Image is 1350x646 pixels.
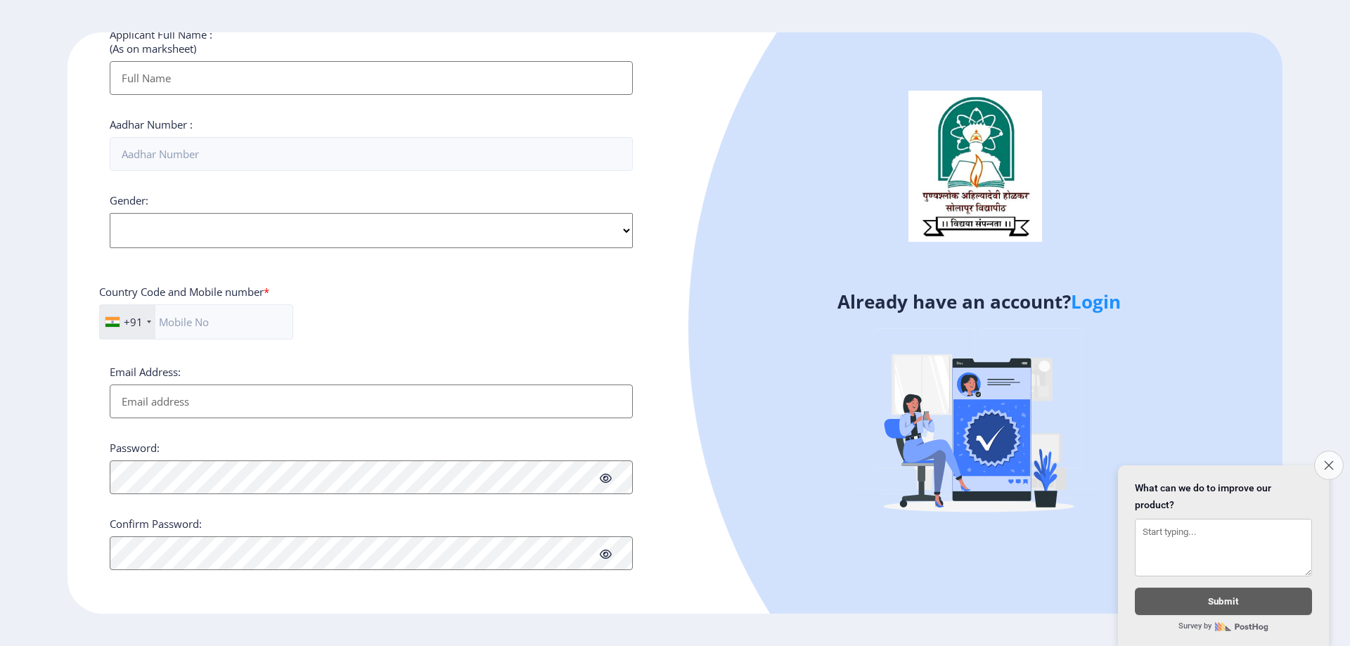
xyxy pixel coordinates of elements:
a: Login [1071,289,1121,314]
img: Verified-rafiki.svg [856,302,1102,548]
input: Full Name [110,61,633,95]
label: Country Code and Mobile number [99,285,269,299]
label: Gender: [110,193,148,207]
img: logo [908,91,1042,241]
label: Password: [110,441,160,455]
label: Aadhar Number : [110,117,193,131]
label: Applicant Full Name : (As on marksheet) [110,27,212,56]
label: Email Address: [110,365,181,379]
div: India (भारत): +91 [100,305,155,339]
h4: Already have an account? [686,290,1272,313]
div: +91 [124,315,143,329]
input: Email address [110,385,633,418]
label: Confirm Password: [110,517,202,531]
input: Mobile No [99,304,293,340]
input: Aadhar Number [110,137,633,171]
